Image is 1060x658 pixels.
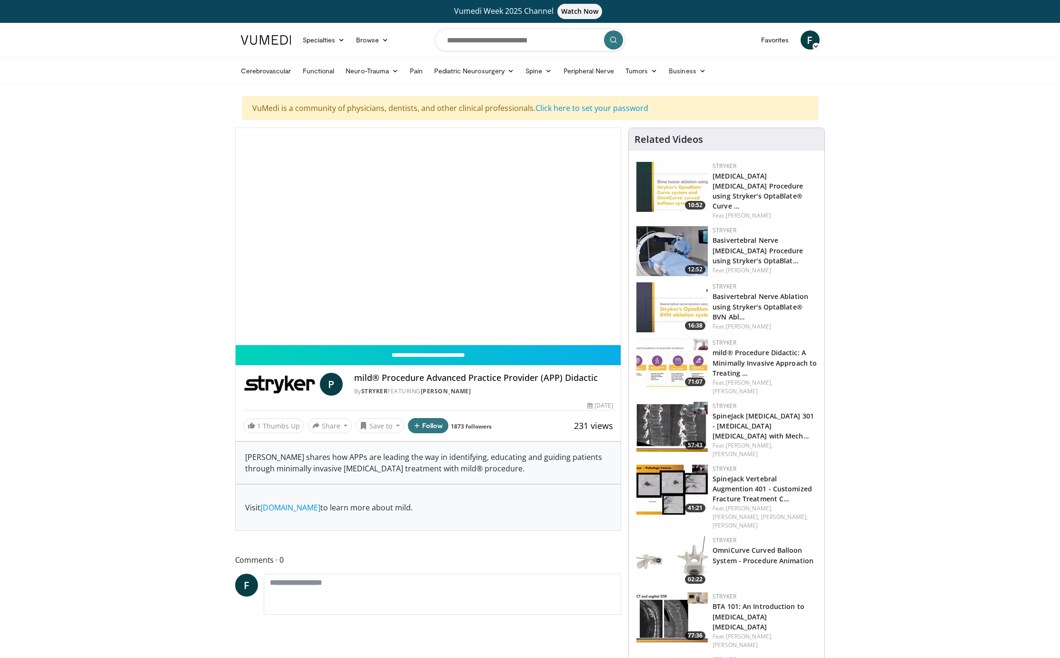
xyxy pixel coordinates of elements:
[408,418,449,433] button: Follow
[636,282,708,332] img: efc84703-49da-46b6-9c7b-376f5723817c.150x105_q85_crop-smart_upscale.jpg
[713,226,736,234] a: Stryker
[713,546,813,565] a: OmniCurve Curved Balloon System - Procedure Animation
[636,592,708,642] img: 2a746d60-1db1-48f3-96ea-55919af735f0.150x105_q85_crop-smart_upscale.jpg
[636,536,708,586] a: 02:22
[354,387,613,396] div: By FEATURING
[636,402,708,452] img: 3f71025c-3002-4ac4-b36d-5ce8ecbbdc51.150x105_q85_crop-smart_upscale.jpg
[801,30,820,50] a: F
[713,282,736,290] a: Stryker
[236,128,621,345] video-js: Video Player
[713,171,803,210] a: [MEDICAL_DATA] [MEDICAL_DATA] Procedure using Stryker's OptaBlate® Curve …
[340,61,404,80] a: Neuro-Trauma
[713,602,804,631] a: BTA 101: An Introduction to [MEDICAL_DATA] [MEDICAL_DATA]
[713,592,736,600] a: Stryker
[243,373,316,396] img: Stryker
[308,418,352,433] button: Share
[574,420,613,431] span: 231 views
[451,422,492,430] a: 1873 followers
[713,339,736,347] a: Stryker
[726,632,773,640] a: [PERSON_NAME],
[235,554,622,566] span: Comments 0
[713,411,814,440] a: SpineJack [MEDICAL_DATA] 301 - [MEDICAL_DATA] [MEDICAL_DATA] with Mech…
[520,61,557,80] a: Spine
[557,4,603,19] span: Watch Now
[428,61,520,80] a: Pediatric Neurosurgery
[241,35,291,45] img: VuMedi Logo
[620,61,664,80] a: Tumors
[713,292,808,321] a: Basivertebral Nerve Ablation using Stryker's OptaBlate® BVN Abl…
[636,465,708,515] img: b9a1412c-fd19-4ce2-a72e-1fe551ae4065.150x105_q85_crop-smart_upscale.jpg
[636,162,708,212] a: 10:52
[726,379,773,387] a: [PERSON_NAME],
[236,442,621,484] div: [PERSON_NAME] shares how APPs are leading the way in identifying, educating and guiding patients ...
[235,61,297,80] a: Cerebrovascular
[587,401,613,410] div: [DATE]
[685,441,705,449] span: 57:43
[713,236,803,265] a: Basivertebral Nerve [MEDICAL_DATA] Procedure using Stryker's OptaBlat…
[713,632,817,649] div: Feat.
[713,266,817,275] div: Feat.
[713,348,817,377] a: mild® Procedure Didactic: A Minimally Invasive Approach to Treating …
[713,162,736,170] a: Stryker
[755,30,795,50] a: Favorites
[361,387,388,395] a: Stryker
[404,61,428,80] a: Pain
[421,387,471,395] a: [PERSON_NAME]
[713,387,758,395] a: [PERSON_NAME]
[636,592,708,642] a: 77:36
[726,266,771,274] a: [PERSON_NAME]
[260,502,320,513] a: [DOMAIN_NAME]
[713,521,758,529] a: [PERSON_NAME]
[685,201,705,209] span: 10:52
[713,465,736,473] a: Stryker
[245,502,612,513] p: Visit to learn more about mild.
[713,536,736,544] a: Stryker
[713,450,758,458] a: [PERSON_NAME]
[636,339,708,389] a: 71:07
[685,321,705,330] span: 16:38
[685,378,705,386] span: 71:07
[685,504,705,512] span: 41:21
[685,265,705,274] span: 12:52
[354,373,613,383] h4: mild® Procedure Advanced Practice Provider (APP) Didactic
[713,211,817,220] div: Feat.
[713,441,817,459] div: Feat.
[636,226,708,276] img: defb5e87-9a59-4e45-9c94-ca0bb38673d3.150x105_q85_crop-smart_upscale.jpg
[713,504,817,530] div: Feat.
[636,162,708,212] img: 0f0d9d51-420c-42d6-ac87-8f76a25ca2f4.150x105_q85_crop-smart_upscale.jpg
[320,373,343,396] a: P
[636,465,708,515] a: 41:21
[235,574,258,597] a: F
[726,504,773,512] a: [PERSON_NAME],
[350,30,394,50] a: Browse
[713,513,759,521] a: [PERSON_NAME],
[243,419,304,433] a: 1 Thumbs Up
[558,61,620,80] a: Peripheral Nerve
[713,322,817,331] div: Feat.
[636,226,708,276] a: 12:52
[535,103,648,113] a: Click here to set your password
[726,211,771,219] a: [PERSON_NAME]
[713,379,817,396] div: Feat.
[435,29,625,51] input: Search topics, interventions
[356,418,404,433] button: Save to
[713,641,758,649] a: [PERSON_NAME]
[297,61,340,80] a: Functional
[242,96,818,120] div: VuMedi is a community of physicians, dentists, and other clinical professionals.
[663,61,712,80] a: Business
[713,402,736,410] a: Stryker
[685,575,705,584] span: 02:22
[636,339,708,389] img: 9d4bc2db-bb55-4b2e-be96-a2b6c3db8f79.150x105_q85_crop-smart_upscale.jpg
[713,474,812,503] a: SpineJack Vertebral Augmention 401 - Customized Fracture Treatment C…
[297,30,351,50] a: Specialties
[257,421,261,430] span: 1
[726,322,771,330] a: [PERSON_NAME]
[636,402,708,452] a: 57:43
[242,4,818,19] a: Vumedi Week 2025 ChannelWatch Now
[636,282,708,332] a: 16:38
[726,441,773,449] a: [PERSON_NAME],
[636,536,708,586] img: 6ed72550-aece-4dce-88ed-d63958b6dcb3.150x105_q85_crop-smart_upscale.jpg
